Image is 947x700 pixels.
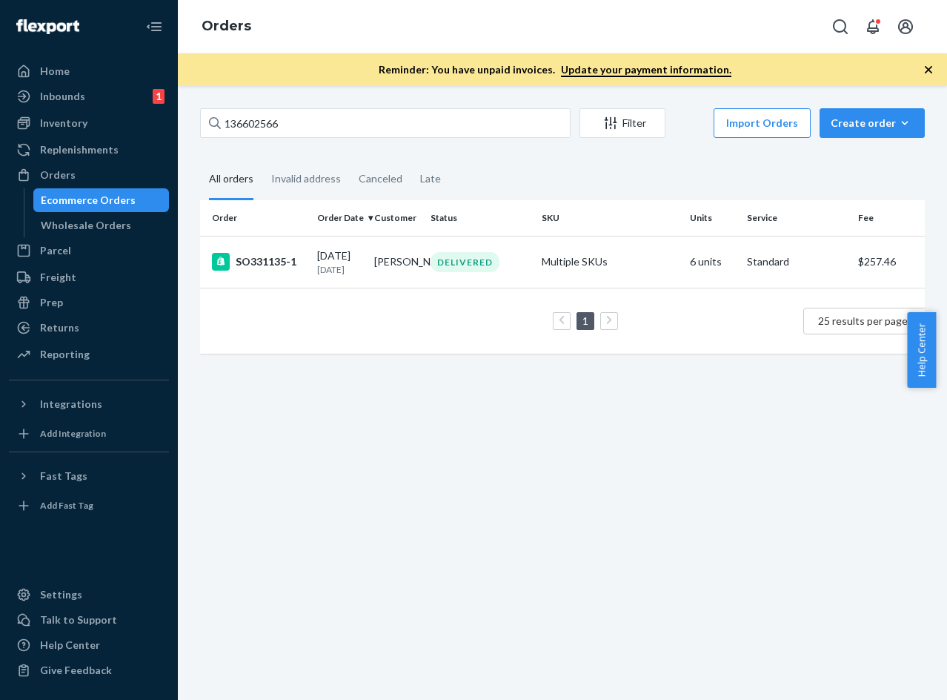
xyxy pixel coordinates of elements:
[40,142,119,157] div: Replenishments
[9,464,169,488] button: Fast Tags
[9,316,169,340] a: Returns
[9,291,169,314] a: Prep
[40,427,106,440] div: Add Integration
[40,320,79,335] div: Returns
[40,243,71,258] div: Parcel
[212,253,305,271] div: SO331135-1
[379,62,731,77] p: Reminder: You have unpaid invoices.
[41,218,131,233] div: Wholesale Orders
[9,343,169,366] a: Reporting
[825,12,855,42] button: Open Search Box
[271,159,341,198] div: Invalid address
[9,608,169,632] a: Talk to Support
[359,159,402,198] div: Canceled
[831,116,914,131] div: Create order
[579,108,665,138] button: Filter
[40,499,93,512] div: Add Fast Tag
[9,265,169,289] a: Freight
[9,494,169,518] a: Add Fast Tag
[425,200,536,236] th: Status
[818,314,908,327] span: 25 results per page
[33,214,170,237] a: Wholesale Orders
[684,200,741,236] th: Units
[317,263,362,276] p: [DATE]
[741,200,852,236] th: Service
[420,159,441,198] div: Late
[9,163,169,187] a: Orders
[40,663,112,678] div: Give Feedback
[40,638,100,653] div: Help Center
[200,200,311,236] th: Order
[9,85,169,108] a: Inbounds1
[9,658,169,682] button: Give Feedback
[9,138,169,162] a: Replenishments
[317,248,362,276] div: [DATE]
[9,392,169,416] button: Integrations
[40,270,76,285] div: Freight
[40,347,90,362] div: Reporting
[9,111,169,135] a: Inventory
[209,159,253,200] div: All orders
[9,59,169,83] a: Home
[40,168,76,182] div: Orders
[714,108,811,138] button: Import Orders
[852,236,941,288] td: $257.46
[40,587,82,602] div: Settings
[40,64,70,79] div: Home
[9,583,169,607] a: Settings
[684,236,741,288] td: 6 units
[9,633,169,657] a: Help Center
[202,18,251,34] a: Orders
[41,193,136,208] div: Ecommerce Orders
[40,469,87,483] div: Fast Tags
[374,211,419,224] div: Customer
[431,252,499,272] div: DELIVERED
[907,312,936,388] button: Help Center
[9,422,169,446] a: Add Integration
[579,314,591,327] a: Page 1 is your current page
[891,12,920,42] button: Open account menu
[858,12,888,42] button: Open notifications
[40,397,102,412] div: Integrations
[747,254,846,269] p: Standard
[33,188,170,212] a: Ecommerce Orders
[40,612,117,627] div: Talk to Support
[190,5,263,48] ol: breadcrumbs
[40,295,63,310] div: Prep
[580,116,665,131] div: Filter
[40,89,85,104] div: Inbounds
[200,108,571,138] input: Search orders
[536,236,684,288] td: Multiple SKUs
[9,239,169,262] a: Parcel
[153,89,165,104] div: 1
[561,63,731,77] a: Update your payment information.
[820,108,925,138] button: Create order
[16,19,79,34] img: Flexport logo
[852,200,941,236] th: Fee
[536,200,684,236] th: SKU
[139,12,169,42] button: Close Navigation
[40,116,87,131] div: Inventory
[368,236,425,288] td: [PERSON_NAME]
[311,200,368,236] th: Order Date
